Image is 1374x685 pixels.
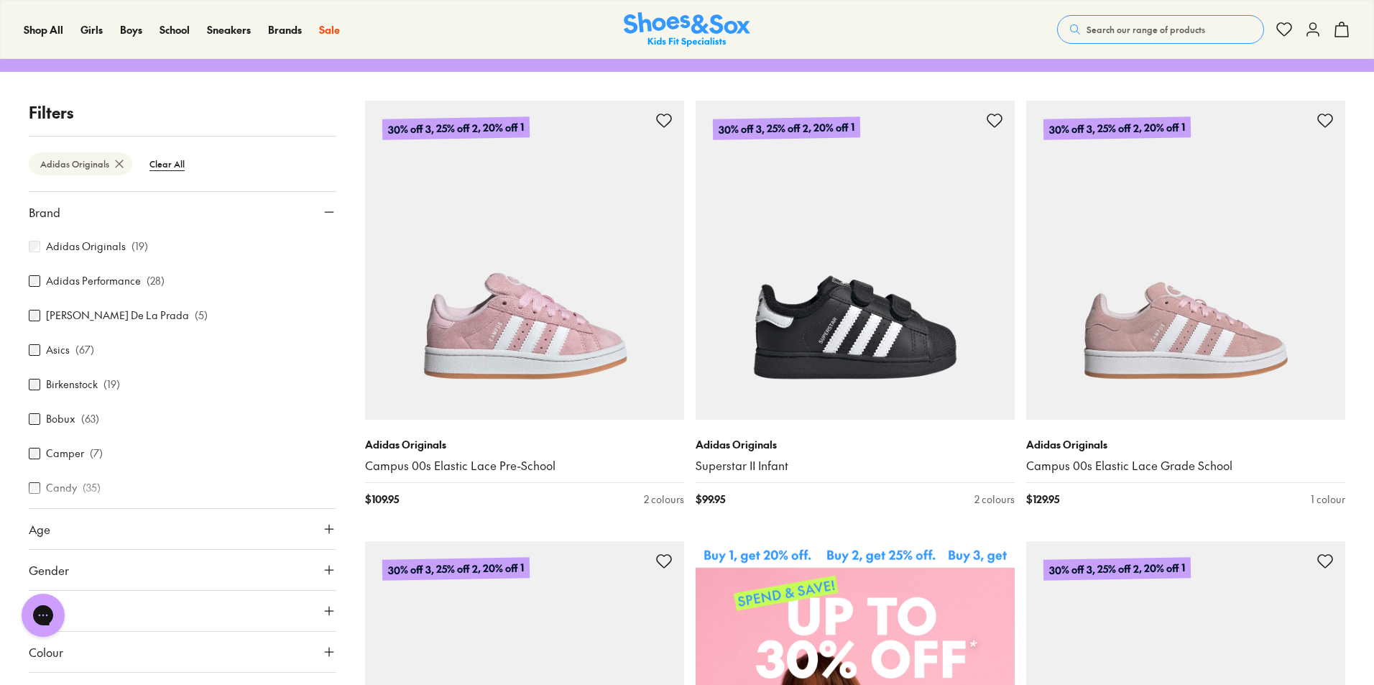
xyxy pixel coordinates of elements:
a: Shop All [24,22,63,37]
label: Camper [46,446,84,461]
a: Brands [268,22,302,37]
button: Colour [29,632,336,672]
button: Search our range of products [1057,15,1264,44]
btn: Adidas Originals [29,152,132,175]
label: [PERSON_NAME] De La Prada [46,308,189,323]
a: Sneakers [207,22,251,37]
span: $ 109.95 [365,492,399,507]
a: Campus 00s Elastic Lace Grade School [1026,458,1345,474]
p: ( 19 ) [103,377,120,392]
p: Filters [29,101,336,124]
label: Asics [46,342,70,357]
a: 30% off 3, 25% off 2, 20% off 1 [696,101,1015,420]
p: ( 7 ) [90,446,103,461]
p: ( 28 ) [147,273,165,288]
span: $ 129.95 [1026,492,1059,507]
p: 30% off 3, 25% off 2, 20% off 1 [1043,116,1191,140]
a: School [160,22,190,37]
p: ( 67 ) [75,342,94,357]
p: ( 63 ) [81,411,99,426]
a: Sale [319,22,340,37]
a: 30% off 3, 25% off 2, 20% off 1 [1026,101,1345,420]
p: Adidas Originals [1026,437,1345,452]
a: 30% off 3, 25% off 2, 20% off 1 [365,101,684,420]
span: Age [29,520,50,538]
p: Adidas Originals [696,437,1015,452]
div: 2 colours [644,492,684,507]
btn: Clear All [138,151,196,177]
label: Birkenstock [46,377,98,392]
button: Style [29,591,336,631]
span: $ 99.95 [696,492,725,507]
span: Search our range of products [1087,23,1205,36]
label: Adidas Originals [46,239,126,254]
a: Shoes & Sox [624,12,750,47]
p: Adidas Originals [365,437,684,452]
p: ( 5 ) [195,308,208,323]
span: Colour [29,643,63,661]
button: Brand [29,192,336,232]
a: Boys [120,22,142,37]
p: 30% off 3, 25% off 2, 20% off 1 [382,116,530,140]
span: Gender [29,561,69,579]
a: Campus 00s Elastic Lace Pre-School [365,458,684,474]
label: Adidas Performance [46,273,141,288]
a: Superstar II Infant [696,458,1015,474]
iframe: Gorgias live chat messenger [14,589,72,642]
div: 2 colours [974,492,1015,507]
a: Girls [80,22,103,37]
img: SNS_Logo_Responsive.svg [624,12,750,47]
p: 30% off 3, 25% off 2, 20% off 1 [1043,557,1191,581]
label: Bobux [46,411,75,426]
button: Gender [29,550,336,590]
p: 30% off 3, 25% off 2, 20% off 1 [382,557,530,581]
p: ( 19 ) [132,239,148,254]
button: Age [29,509,336,549]
p: 30% off 3, 25% off 2, 20% off 1 [713,116,860,140]
div: 1 colour [1311,492,1345,507]
span: Brand [29,203,60,221]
